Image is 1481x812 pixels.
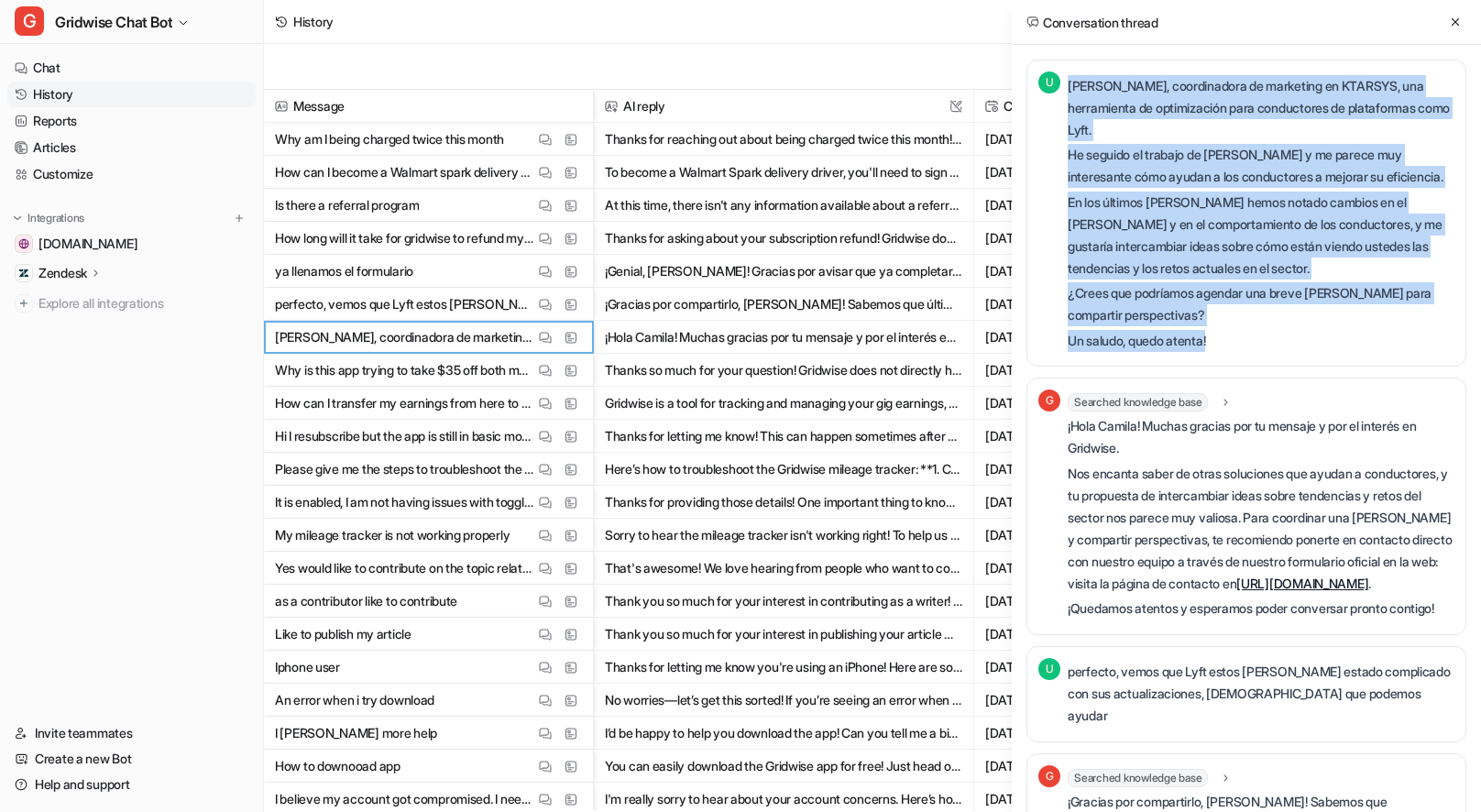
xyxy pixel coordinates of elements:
[1068,282,1454,326] p: ¿Crees que podríamos agendar una breve [PERSON_NAME] para compartir perspectivas?
[7,291,256,316] a: Explore all integrations
[15,6,44,36] span: G
[605,618,962,651] button: Thank you so much for your interest in publishing your article with Gridwise! Currently, there is...
[275,651,340,684] p: Iphone user
[275,585,457,618] p: as a contributor like to contribute
[605,519,962,552] button: Sorry to hear the mileage tracker isn't working right! To help us troubleshoot, could you please ...
[275,288,534,321] p: perfecto, vemos que Lyft estos [PERSON_NAME] estado complicado con sus actualizaciones, [DEMOGRAP...
[1038,765,1060,787] span: G
[982,486,1131,519] span: [DATE] 3:44PM
[27,211,84,225] p: Integrations
[605,420,962,453] button: Thanks for letting me know! This can happen sometimes after you resubscribe. You can usually reso...
[275,684,434,717] p: An error when i try download
[7,108,256,134] a: Reports
[982,123,1131,156] span: [DATE] 9:45PM
[982,189,1131,222] span: [DATE] 6:12PM
[275,750,400,783] p: How to downooad app
[275,552,534,585] p: Yes would like to contribute on the topic related to mobile app or technology
[7,746,256,772] a: Create a new Bot
[275,618,411,651] p: Like to publish my article
[1068,598,1454,620] p: ¡Quedamos atentos y esperamos poder conversar pronto contigo!
[601,90,966,123] span: AI reply
[605,717,962,750] button: I’d be happy to help you download the app! Can you tell me a bit more about what you need help wi...
[275,354,534,387] p: Why is this app trying to take $35 off both my bank card and my door dash crimson card?
[275,420,534,453] p: Hi I resubscribe but the app is still in basic mode
[605,123,962,156] button: Thanks for reaching out about being charged twice this month! Gridwise does not handle billing di...
[1068,415,1454,459] p: ¡Hola Camila! Muchas gracias por tu mensaje y por el interés en Gridwise.
[275,453,534,486] p: Please give me the steps to troubleshoot the mileage tracker
[982,717,1131,750] span: [DATE] 3:41AM
[982,585,1131,618] span: [DATE] 7:37AM
[275,717,437,750] p: I [PERSON_NAME] more help
[982,420,1131,453] span: [DATE] 6:43PM
[38,289,248,318] span: Explore all integrations
[275,123,504,156] p: Why am I being charged twice this month
[1236,576,1368,591] a: [URL][DOMAIN_NAME]
[982,156,1131,189] span: [DATE] 11:32AM
[275,222,534,255] p: How long will it take for gridwise to refund my subscription?
[18,238,29,249] img: gridwise.io
[605,486,962,519] button: Thanks for providing those details! One important thing to know: using the mileage tracking featu...
[605,255,962,288] button: ¡Genial, [PERSON_NAME]! Gracias por avisar que ya completaron el formulario. Nuestro equipo revis...
[982,453,1131,486] span: [DATE] 3:47PM
[7,135,256,160] a: Articles
[605,189,962,222] button: At this time, there isn't any information available about a referral program for Gridwise. If you...
[1068,75,1454,141] p: [PERSON_NAME], coordinadora de marketing en KTARSYS, una herramienta de optimización para conduct...
[271,90,586,123] span: Message
[1068,769,1208,787] span: Searched knowledge base
[1068,393,1208,411] span: Searched knowledge base
[38,264,87,282] p: Zendesk
[605,156,962,189] button: To become a Walmart Spark delivery driver, you'll need to sign up through the Spark Driver platfo...
[605,552,962,585] button: That's awesome! We love hearing from people who want to contribute on topics like mobile apps or ...
[38,235,137,253] span: [DOMAIN_NAME]
[1038,71,1060,93] span: U
[1068,463,1454,595] p: Nos encanta saber de otras soluciones que ayudan a conductores, y tu propuesta de intercambiar id...
[275,255,413,288] p: ya llenamos el formulario
[7,720,256,746] a: Invite teammates
[605,288,962,321] button: ¡Gracias por compartirlo, [PERSON_NAME]! Sabemos que últimamente ha habido complicaciones con alg...
[982,255,1131,288] span: [DATE] 11:11AM
[11,212,24,225] img: expand menu
[605,222,962,255] button: Thanks for asking about your subscription refund! Gridwise does not process refunds directly—your...
[982,618,1131,651] span: [DATE] 7:37AM
[7,82,256,107] a: History
[982,387,1131,420] span: [DATE] 8:56PM
[275,189,419,222] p: Is there a referral program
[7,231,256,257] a: gridwise.io[DOMAIN_NAME]
[982,288,1131,321] span: [DATE] 11:11AM
[7,772,256,797] a: Help and support
[7,161,256,187] a: Customize
[982,684,1131,717] span: [DATE] 3:42AM
[55,9,172,35] span: Gridwise Chat Bot
[982,354,1131,387] span: [DATE] 1:00AM
[233,212,246,225] img: menu_add.svg
[1038,658,1060,680] span: U
[982,651,1131,684] span: [DATE] 3:42AM
[982,552,1131,585] span: [DATE] 7:39AM
[982,750,1131,783] span: [DATE] 3:41AM
[605,750,962,783] button: You can easily download the Gridwise app for free! Just head over to the official download page b...
[7,55,256,81] a: Chat
[605,387,962,420] button: Gridwise is a tool for tracking and managing your gig earnings, but it does not actually hold or ...
[15,294,33,313] img: explore all integrations
[7,209,90,227] button: Integrations
[605,321,962,354] button: ¡Hola Camila! Muchas gracias por tu mensaje y por el interés en Gridwise. Nos encanta saber de ot...
[293,12,334,31] div: History
[1026,13,1158,32] h2: Conversation thread
[982,519,1131,552] span: [DATE] 3:42PM
[275,156,534,189] p: How can I become a Walmart spark delivery driver?
[1038,390,1060,411] span: G
[275,519,510,552] p: My mileage tracker is not working properly
[605,684,962,717] button: No worries—let’s get this sorted! If you’re seeing an error when you try to download the Gridwise...
[982,90,1131,123] span: Created at
[605,354,962,387] button: Thanks so much for your question! Gridwise does not directly handle billing or charge your cards ...
[275,486,534,519] p: It is enabled, I am not having issues with toggling on and off. It was not in an area with low co...
[605,585,962,618] button: Thank you so much for your interest in contributing as a writer! At this time, there isn't specif...
[982,222,1131,255] span: [DATE] 12:34PM
[1068,144,1454,188] p: He seguido el trabajo de [PERSON_NAME] y me parece muy interesante cómo ayudan a los conductores ...
[605,651,962,684] button: Thanks for letting me know you're using an iPhone! Here are some steps you can try if you're gett...
[18,268,29,279] img: Zendesk
[1068,330,1454,352] p: Un saludo, quedo atenta!
[275,321,534,354] p: [PERSON_NAME], coordinadora de marketing en KTARSYS, una herramienta de optimización para conduct...
[1068,661,1454,727] p: perfecto, vemos que Lyft estos [PERSON_NAME] estado complicado con sus actualizaciones, [DEMOGRAP...
[275,387,534,420] p: How can I transfer my earnings from here to my bank account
